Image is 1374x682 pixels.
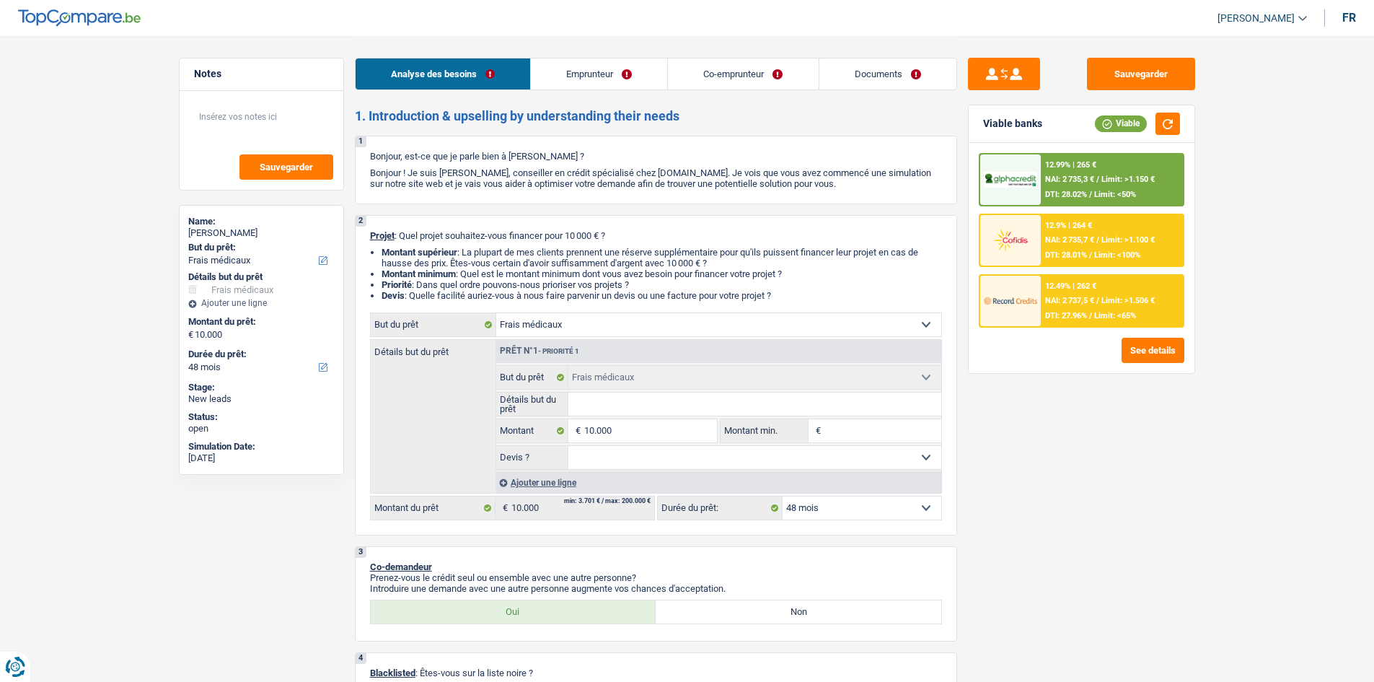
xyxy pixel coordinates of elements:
div: Stage: [188,382,335,393]
label: Montant min. [721,419,809,442]
div: Status: [188,411,335,423]
span: / [1096,175,1099,184]
span: Limit: <65% [1094,311,1136,320]
label: But du prêt: [188,242,332,253]
strong: Montant minimum [382,268,456,279]
span: Projet [370,230,395,241]
button: Sauvegarder [239,154,333,180]
strong: Montant supérieur [382,247,457,258]
span: Limit: >1.150 € [1101,175,1155,184]
span: € [568,419,584,442]
span: Co-demandeur [370,561,432,572]
li: : Quelle facilité auriez-vous à nous faire parvenir un devis ou une facture pour votre projet ? [382,290,942,301]
label: Durée du prêt: [658,497,783,520]
label: Montant du prêt [371,497,496,520]
img: AlphaCredit [984,172,1037,188]
div: [PERSON_NAME] [188,227,335,239]
span: € [809,419,824,442]
span: NAI: 2 735,3 € [1045,175,1094,184]
img: Cofidis [984,227,1037,253]
h2: 1. Introduction & upselling by understanding their needs [355,108,957,124]
p: : Êtes-vous sur la liste noire ? [370,668,942,678]
div: Ajouter une ligne [188,298,335,308]
li: : Quel est le montant minimum dont vous avez besoin pour financer votre projet ? [382,268,942,279]
label: Détails but du prêt [496,393,569,416]
a: [PERSON_NAME] [1206,6,1307,30]
div: min: 3.701 € / max: 200.000 € [564,498,651,504]
label: Oui [371,600,656,624]
strong: Priorité [382,279,412,290]
div: New leads [188,393,335,405]
span: / [1089,250,1092,260]
span: DTI: 28.02% [1045,190,1087,199]
img: TopCompare Logo [18,9,141,27]
span: / [1089,311,1092,320]
label: But du prêt [371,313,496,336]
img: Record Credits [984,287,1037,314]
p: : Quel projet souhaitez-vous financer pour 10 000 € ? [370,230,942,241]
div: 12.9% | 264 € [1045,221,1092,230]
span: Blacklisted [370,668,415,678]
a: Analyse des besoins [356,58,530,89]
span: € [188,329,193,341]
span: DTI: 27.96% [1045,311,1087,320]
div: open [188,423,335,434]
div: Viable [1095,115,1147,131]
span: [PERSON_NAME] [1217,12,1295,25]
div: [DATE] [188,453,335,464]
span: Devis [382,290,405,301]
span: NAI: 2 737,5 € [1045,296,1094,305]
div: Name: [188,216,335,227]
span: Sauvegarder [260,162,313,172]
li: : Dans quel ordre pouvons-nous prioriser vos projets ? [382,279,942,290]
p: Bonjour, est-ce que je parle bien à [PERSON_NAME] ? [370,151,942,162]
div: Prêt n°1 [496,346,583,356]
div: 4 [356,653,366,664]
span: Limit: >1.100 € [1101,235,1155,245]
a: Emprunteur [531,58,667,89]
div: Détails but du prêt [188,271,335,283]
span: / [1089,190,1092,199]
div: 12.49% | 262 € [1045,281,1096,291]
label: Devis ? [496,446,569,469]
label: Montant du prêt: [188,316,332,328]
label: Durée du prêt: [188,349,332,360]
button: Sauvegarder [1087,58,1195,90]
p: Introduire une demande avec une autre personne augmente vos chances d'acceptation. [370,583,942,594]
div: 3 [356,547,366,558]
span: / [1096,296,1099,305]
div: Ajouter une ligne [496,472,941,493]
a: Documents [819,58,956,89]
span: / [1096,235,1099,245]
p: Prenez-vous le crédit seul ou ensemble avec une autre personne? [370,572,942,583]
span: NAI: 2 735,7 € [1045,235,1094,245]
span: Limit: <50% [1094,190,1136,199]
span: Limit: >1.506 € [1101,296,1155,305]
div: 12.99% | 265 € [1045,160,1096,170]
div: Viable banks [983,118,1042,130]
h5: Notes [194,68,329,80]
label: But du prêt [496,366,569,389]
span: - Priorité 1 [538,347,579,355]
div: fr [1342,11,1356,25]
li: : La plupart de mes clients prennent une réserve supplémentaire pour qu'ils puissent financer leu... [382,247,942,268]
span: DTI: 28.01% [1045,250,1087,260]
div: 1 [356,136,366,147]
div: Simulation Date: [188,441,335,453]
label: Non [656,600,941,624]
label: Montant [496,419,569,442]
span: € [496,497,511,520]
span: Limit: <100% [1094,250,1140,260]
label: Détails but du prêt [371,340,496,357]
button: See details [1122,338,1184,363]
p: Bonjour ! Je suis [PERSON_NAME], conseiller en crédit spécialisé chez [DOMAIN_NAME]. Je vois que ... [370,167,942,189]
div: 2 [356,216,366,227]
a: Co-emprunteur [668,58,818,89]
